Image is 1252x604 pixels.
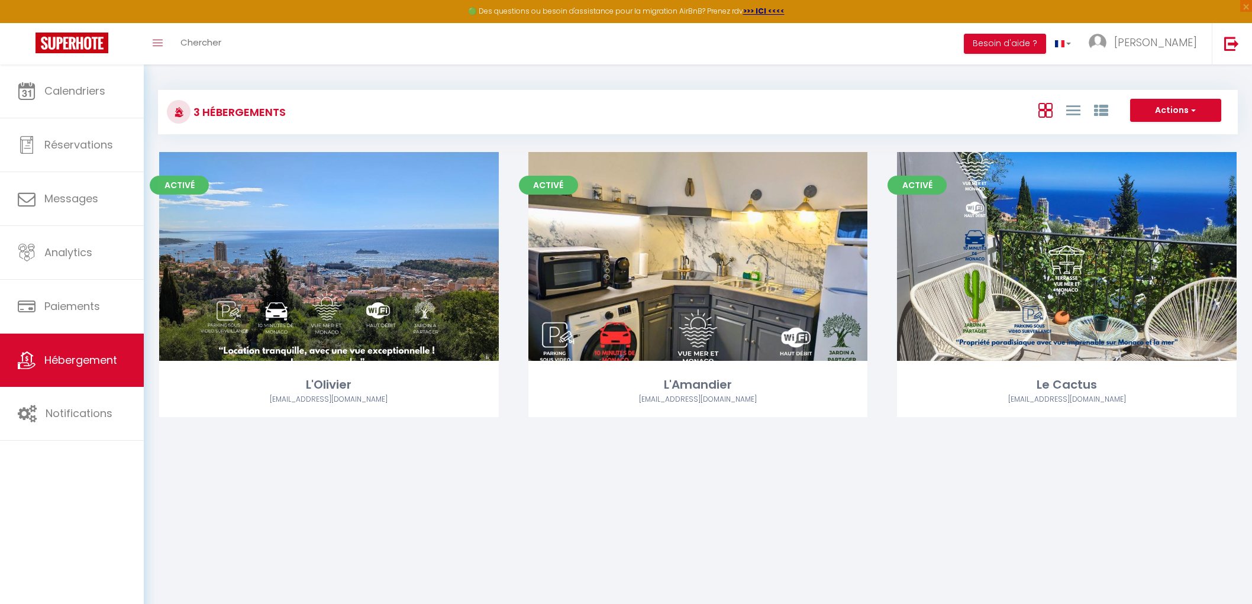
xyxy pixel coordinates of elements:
span: Paiements [44,299,100,314]
div: Airbnb [897,394,1237,405]
span: Messages [44,191,98,206]
a: Vue en Liste [1066,100,1080,119]
span: Calendriers [44,83,105,98]
span: Notifications [46,406,112,421]
div: L'Olivier [159,376,499,394]
span: Activé [150,176,209,195]
div: Airbnb [159,394,499,405]
a: Vue en Box [1038,100,1053,119]
img: Super Booking [36,33,108,53]
span: Réservations [44,137,113,152]
a: ... [PERSON_NAME] [1080,23,1212,64]
img: ... [1089,34,1106,51]
button: Besoin d'aide ? [964,34,1046,54]
a: Vue par Groupe [1094,100,1108,119]
img: logout [1224,36,1239,51]
span: Activé [888,176,947,195]
button: Actions [1130,99,1221,122]
span: Hébergement [44,353,117,367]
a: >>> ICI <<<< [743,6,785,16]
div: L'Amandier [528,376,868,394]
a: Chercher [172,23,230,64]
div: Airbnb [528,394,868,405]
div: Le Cactus [897,376,1237,394]
span: Activé [519,176,578,195]
span: [PERSON_NAME] [1114,35,1197,50]
span: Analytics [44,245,92,260]
span: Chercher [180,36,221,49]
h3: 3 Hébergements [191,99,286,125]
